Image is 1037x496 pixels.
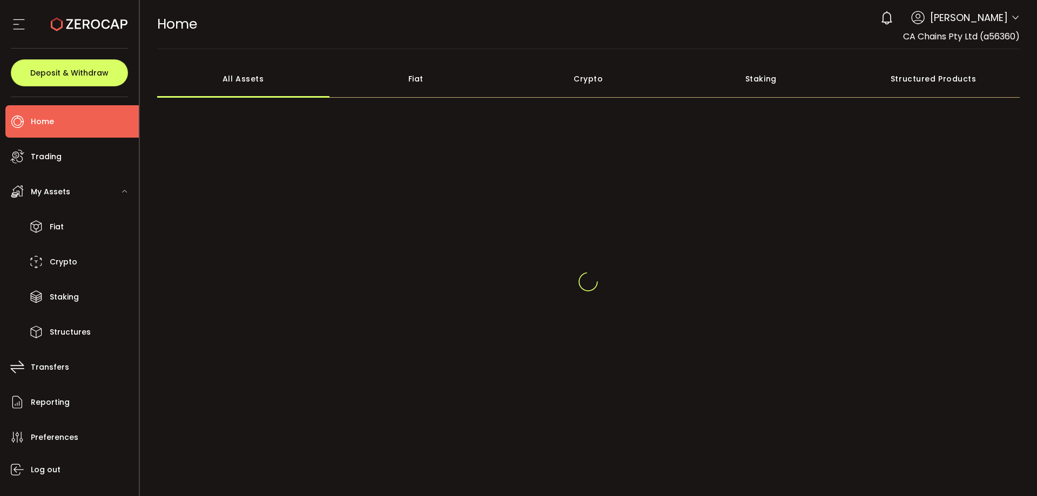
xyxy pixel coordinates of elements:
[157,60,330,98] div: All Assets
[31,114,54,130] span: Home
[675,60,847,98] div: Staking
[31,395,70,410] span: Reporting
[30,69,109,77] span: Deposit & Withdraw
[31,359,69,375] span: Transfers
[157,15,197,33] span: Home
[50,289,79,305] span: Staking
[50,254,77,270] span: Crypto
[31,149,62,165] span: Trading
[31,184,70,200] span: My Assets
[50,324,91,340] span: Structures
[502,60,675,98] div: Crypto
[329,60,502,98] div: Fiat
[31,430,78,445] span: Preferences
[930,10,1008,25] span: [PERSON_NAME]
[903,30,1020,43] span: CA Chains Pty Ltd (a56360)
[11,59,128,86] button: Deposit & Withdraw
[847,60,1020,98] div: Structured Products
[31,462,60,478] span: Log out
[50,219,64,235] span: Fiat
